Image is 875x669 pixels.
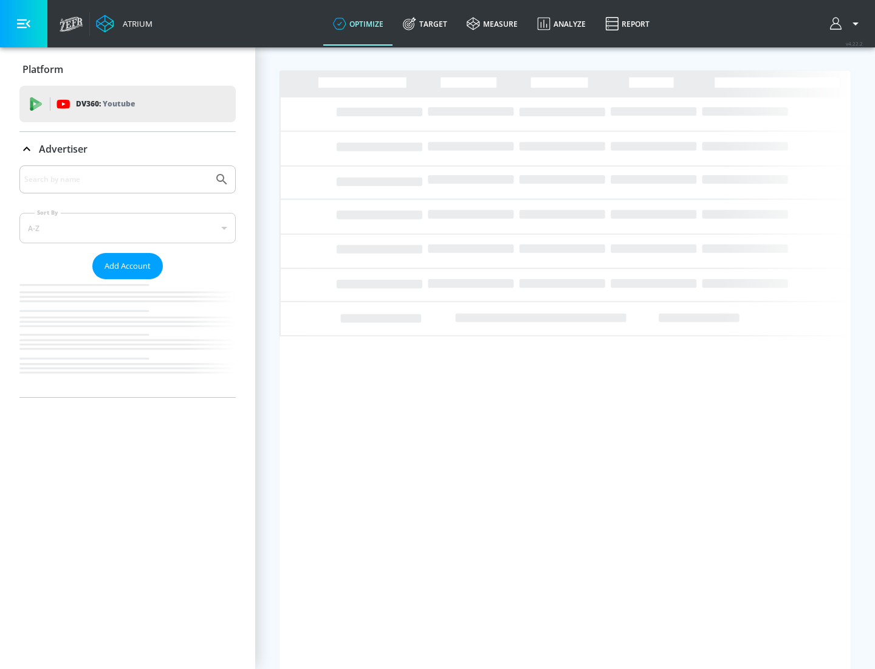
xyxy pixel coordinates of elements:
[96,15,153,33] a: Atrium
[35,209,61,217] label: Sort By
[103,97,135,110] p: Youtube
[457,2,527,46] a: measure
[19,86,236,122] div: DV360: Youtube
[527,2,595,46] a: Analyze
[846,40,863,47] span: v 4.22.2
[105,259,151,273] span: Add Account
[323,2,393,46] a: optimize
[92,253,163,279] button: Add Account
[19,52,236,86] div: Platform
[76,97,135,111] p: DV360:
[118,18,153,29] div: Atrium
[393,2,457,46] a: Target
[22,63,63,76] p: Platform
[39,142,87,156] p: Advertiser
[595,2,659,46] a: Report
[19,132,236,166] div: Advertiser
[19,165,236,397] div: Advertiser
[19,279,236,397] nav: list of Advertiser
[24,172,208,187] input: Search by name
[19,213,236,243] div: A-Z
